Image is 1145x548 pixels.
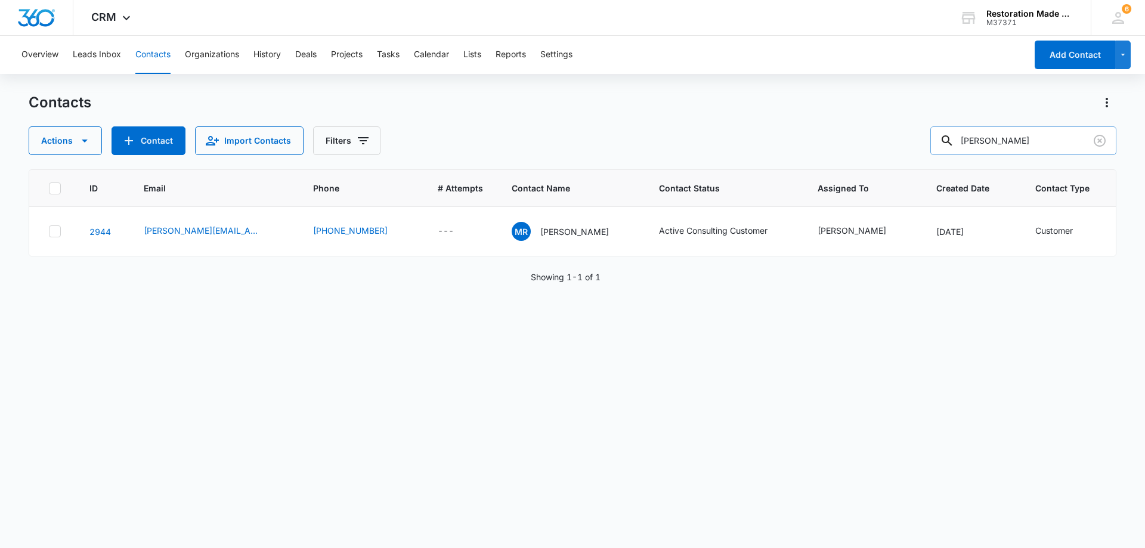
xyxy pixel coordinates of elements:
[818,224,908,239] div: Assigned To - Nate Cisney - Select to Edit Field
[313,182,392,194] span: Phone
[540,225,609,238] p: [PERSON_NAME]
[295,36,317,74] button: Deals
[512,222,630,241] div: Contact Name - Mike Rutherford - Select to Edit Field
[144,224,284,239] div: Email - michael@apex-restoration.com - Select to Edit Field
[540,36,572,74] button: Settings
[112,126,185,155] button: Add Contact
[1090,131,1109,150] button: Clear
[1035,224,1073,237] div: Customer
[135,36,171,74] button: Contacts
[1035,224,1094,239] div: Contact Type - Customer - Select to Edit Field
[414,36,449,74] button: Calendar
[986,9,1073,18] div: account name
[1035,41,1115,69] button: Add Contact
[185,36,239,74] button: Organizations
[936,182,989,194] span: Created Date
[659,182,772,194] span: Contact Status
[331,36,363,74] button: Projects
[89,182,98,194] span: ID
[29,126,102,155] button: Actions
[1097,93,1116,112] button: Actions
[253,36,281,74] button: History
[930,126,1116,155] input: Search Contacts
[1035,182,1090,194] span: Contact Type
[313,224,388,237] a: [PHONE_NUMBER]
[73,36,121,74] button: Leads Inbox
[144,224,263,237] a: [PERSON_NAME][EMAIL_ADDRESS][DOMAIN_NAME]
[313,224,409,239] div: Phone - (810) 272-8820 - Select to Edit Field
[936,225,1007,238] div: [DATE]
[377,36,400,74] button: Tasks
[29,94,91,112] h1: Contacts
[512,182,613,194] span: Contact Name
[659,224,789,239] div: Contact Status - Active Consulting Customer - Select to Edit Field
[818,224,886,237] div: [PERSON_NAME]
[438,182,483,194] span: # Attempts
[91,11,116,23] span: CRM
[496,36,526,74] button: Reports
[313,126,380,155] button: Filters
[195,126,304,155] button: Import Contacts
[89,227,111,237] a: Navigate to contact details page for Mike Rutherford
[818,182,890,194] span: Assigned To
[438,224,454,239] div: ---
[463,36,481,74] button: Lists
[986,18,1073,27] div: account id
[438,224,475,239] div: # Attempts - - Select to Edit Field
[144,182,267,194] span: Email
[659,224,768,237] div: Active Consulting Customer
[1122,4,1131,14] div: notifications count
[512,222,531,241] span: MR
[531,271,601,283] p: Showing 1-1 of 1
[21,36,58,74] button: Overview
[1122,4,1131,14] span: 6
